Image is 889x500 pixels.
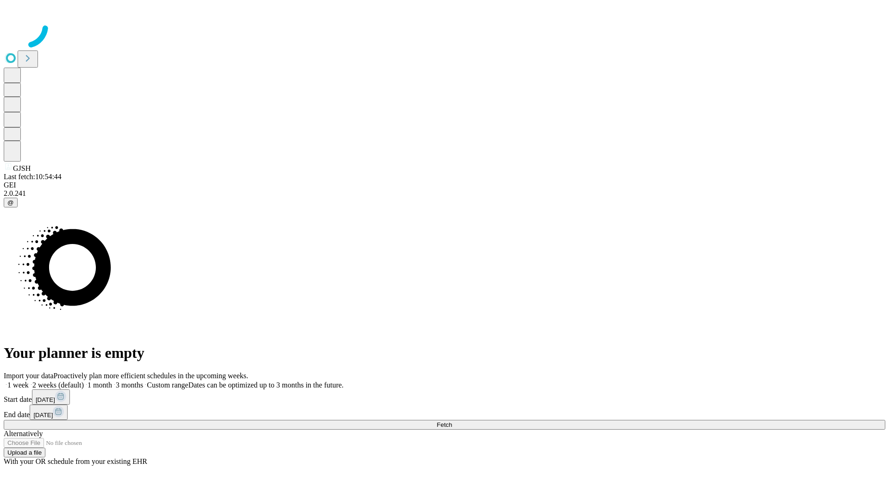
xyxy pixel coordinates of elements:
[30,405,68,420] button: [DATE]
[4,181,885,189] div: GEI
[36,396,55,403] span: [DATE]
[4,189,885,198] div: 2.0.241
[88,381,112,389] span: 1 month
[4,448,45,457] button: Upload a file
[7,199,14,206] span: @
[4,457,147,465] span: With your OR schedule from your existing EHR
[147,381,188,389] span: Custom range
[188,381,344,389] span: Dates can be optimized up to 3 months in the future.
[4,344,885,362] h1: Your planner is empty
[13,164,31,172] span: GJSH
[437,421,452,428] span: Fetch
[33,412,53,419] span: [DATE]
[4,173,62,181] span: Last fetch: 10:54:44
[54,372,248,380] span: Proactively plan more efficient schedules in the upcoming weeks.
[116,381,143,389] span: 3 months
[32,389,70,405] button: [DATE]
[7,381,29,389] span: 1 week
[4,198,18,207] button: @
[4,405,885,420] div: End date
[32,381,84,389] span: 2 weeks (default)
[4,420,885,430] button: Fetch
[4,372,54,380] span: Import your data
[4,389,885,405] div: Start date
[4,430,43,437] span: Alternatively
